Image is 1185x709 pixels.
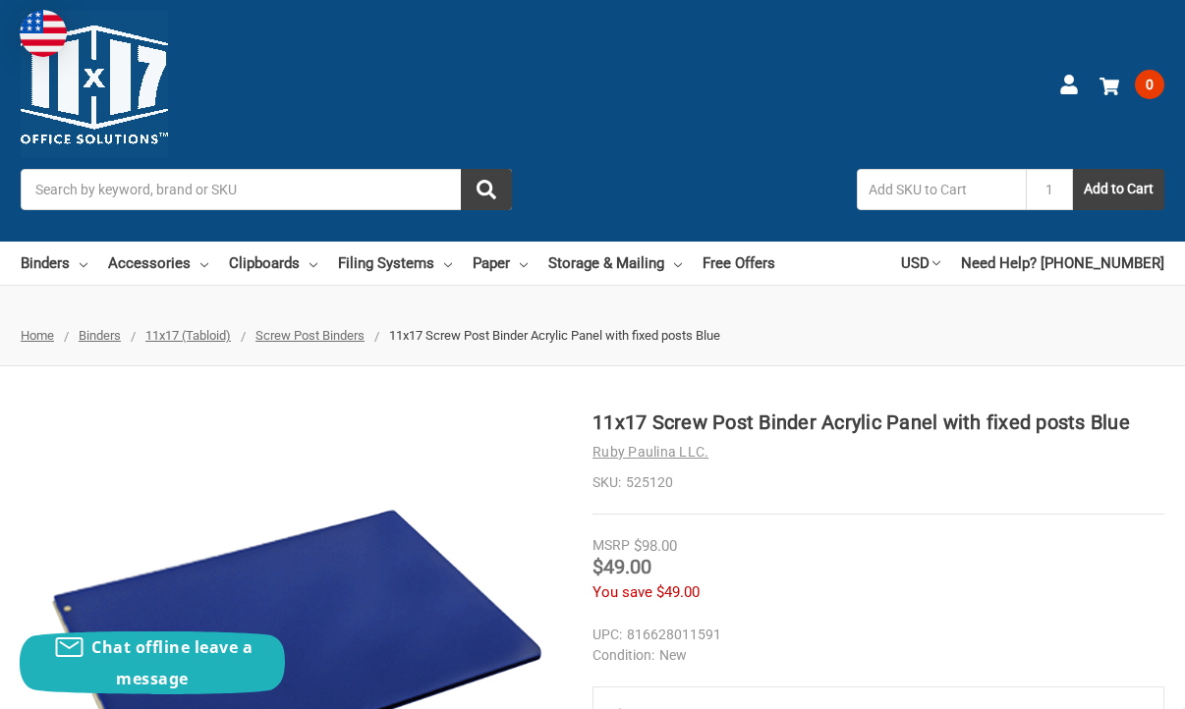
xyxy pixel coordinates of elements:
span: You save [592,583,652,601]
span: $49.00 [592,555,651,578]
dd: 525120 [592,472,1164,493]
a: Need Help? [PHONE_NUMBER] [961,242,1164,285]
a: USD [901,242,940,285]
a: Ruby Paulina LLC. [592,444,708,460]
dd: New [592,645,1164,666]
button: Chat offline leave a message [20,631,285,694]
span: 11x17 Screw Post Binder Acrylic Panel with fixed posts Blue [389,328,720,343]
a: Binders [79,328,121,343]
a: Free Offers [703,242,775,285]
a: Screw Post Binders [255,328,365,343]
a: Storage & Mailing [548,242,682,285]
a: Accessories [108,242,208,285]
span: Chat offline leave a message [91,636,253,689]
a: Home [21,328,54,343]
input: Add SKU to Cart [857,169,1026,210]
img: duty and tax information for United States [20,10,67,57]
a: Binders [21,242,87,285]
dt: Condition: [592,645,654,666]
a: Filing Systems [338,242,452,285]
img: 11x17.com [21,11,168,158]
span: $49.00 [656,583,700,601]
a: 0 [1100,59,1164,110]
a: 11x17 (Tabloid) [145,328,231,343]
input: Search by keyword, brand or SKU [21,169,512,210]
dt: UPC: [592,625,622,645]
dd: 816628011591 [592,625,1164,645]
div: MSRP [592,535,630,556]
button: Add to Cart [1073,169,1164,210]
span: 0 [1135,70,1164,99]
a: Clipboards [229,242,317,285]
span: $98.00 [634,537,677,555]
h1: 11x17 Screw Post Binder Acrylic Panel with fixed posts Blue [592,408,1164,437]
dt: SKU: [592,472,621,493]
a: Paper [473,242,528,285]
